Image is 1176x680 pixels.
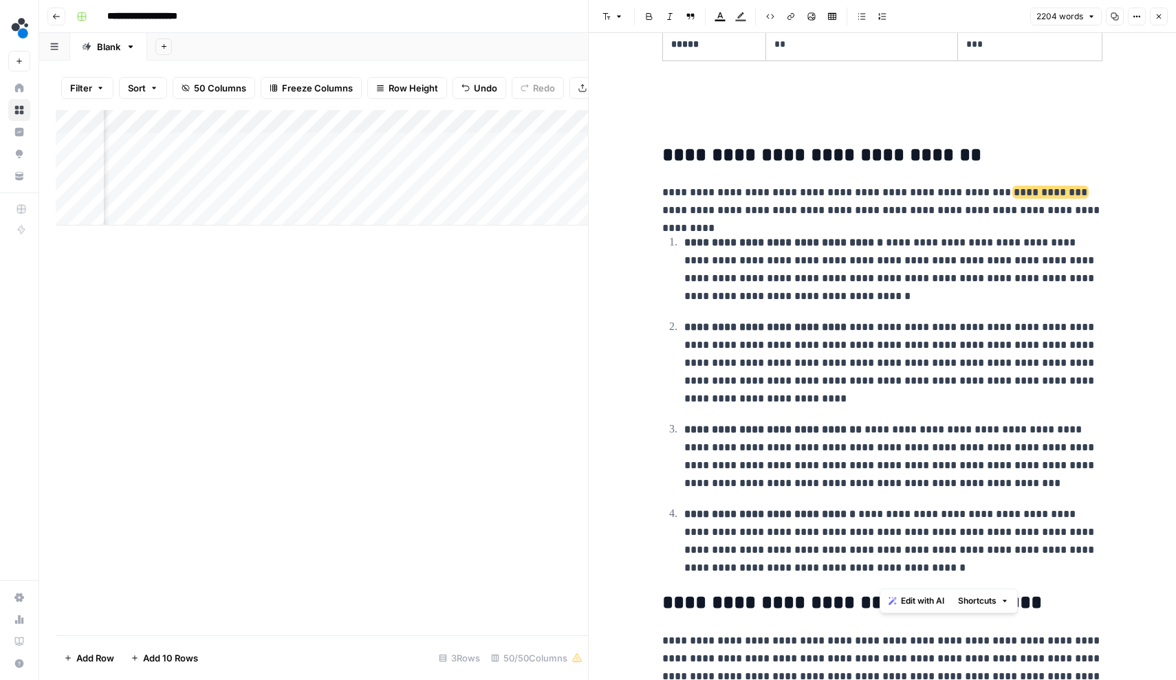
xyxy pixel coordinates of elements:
button: 50 Columns [173,77,255,99]
button: Filter [61,77,113,99]
span: Add 10 Rows [143,651,198,665]
a: Settings [8,586,30,608]
span: Add Row [76,651,114,665]
span: 2204 words [1036,10,1083,23]
button: Shortcuts [952,592,1014,610]
a: Insights [8,121,30,143]
div: 3 Rows [433,647,486,669]
span: 50 Columns [194,81,246,95]
button: Add 10 Rows [122,647,206,669]
button: Sort [119,77,167,99]
a: Learning Hub [8,630,30,652]
button: Help + Support [8,652,30,674]
span: Undo [474,81,497,95]
span: Row Height [389,81,438,95]
button: Row Height [367,77,447,99]
img: spot.ai Logo [8,16,33,41]
button: Freeze Columns [261,77,362,99]
button: Edit with AI [883,592,950,610]
a: Usage [8,608,30,630]
div: Blank [97,40,120,54]
div: 50/50 Columns [486,647,588,669]
button: Undo [453,77,506,99]
button: Add Row [56,647,122,669]
a: Browse [8,99,30,121]
button: Workspace: spot.ai [8,11,30,45]
span: Shortcuts [958,595,997,607]
span: Edit with AI [901,595,944,607]
a: Opportunities [8,143,30,165]
a: Your Data [8,165,30,187]
span: Redo [533,81,555,95]
span: Filter [70,81,92,95]
a: Blank [70,33,147,61]
span: Freeze Columns [282,81,353,95]
a: Home [8,77,30,99]
span: Sort [128,81,146,95]
button: 2204 words [1030,8,1102,25]
button: Redo [512,77,564,99]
